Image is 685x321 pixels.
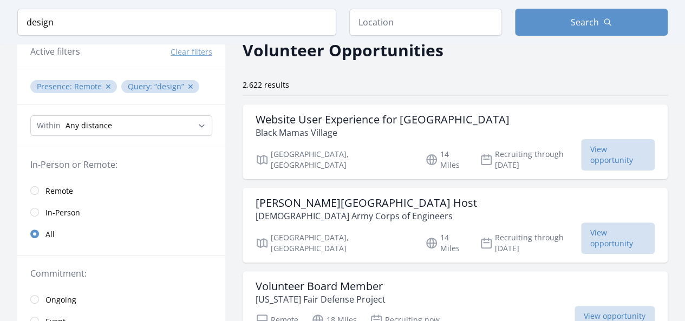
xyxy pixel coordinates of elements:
h3: Volunteer Board Member [256,280,386,293]
p: [US_STATE] Fair Defense Project [256,293,386,306]
p: 14 Miles [425,149,467,171]
legend: In-Person or Remote: [30,158,212,171]
span: View opportunity [581,222,655,254]
p: [GEOGRAPHIC_DATA], [GEOGRAPHIC_DATA] [256,149,412,171]
a: In-Person [17,201,225,223]
p: [GEOGRAPHIC_DATA], [GEOGRAPHIC_DATA] [256,232,412,254]
span: In-Person [45,207,80,218]
button: Clear filters [171,47,212,57]
button: Search [515,9,668,36]
span: Presence : [37,81,74,91]
p: 14 Miles [425,232,467,254]
h3: Website User Experience for [GEOGRAPHIC_DATA] [256,113,510,126]
button: ✕ [187,81,194,92]
a: Ongoing [17,289,225,310]
span: Remote [74,81,102,91]
a: Remote [17,180,225,201]
span: Search [571,16,599,29]
span: View opportunity [581,139,655,171]
span: 2,622 results [243,80,289,90]
h2: Volunteer Opportunities [243,38,443,62]
span: All [45,229,55,240]
a: [PERSON_NAME][GEOGRAPHIC_DATA] Host [DEMOGRAPHIC_DATA] Army Corps of Engineers [GEOGRAPHIC_DATA],... [243,188,668,263]
p: Recruiting through [DATE] [480,149,581,171]
h3: Active filters [30,45,80,58]
span: Query : [128,81,154,91]
q: design [154,81,184,91]
input: Keyword [17,9,336,36]
span: Ongoing [45,294,76,305]
button: ✕ [105,81,112,92]
a: All [17,223,225,245]
h3: [PERSON_NAME][GEOGRAPHIC_DATA] Host [256,196,477,209]
input: Location [349,9,502,36]
p: [DEMOGRAPHIC_DATA] Army Corps of Engineers [256,209,477,222]
p: Recruiting through [DATE] [480,232,581,254]
span: Remote [45,186,73,196]
legend: Commitment: [30,267,212,280]
select: Search Radius [30,115,212,136]
p: Black Mamas Village [256,126,510,139]
a: Website User Experience for [GEOGRAPHIC_DATA] Black Mamas Village [GEOGRAPHIC_DATA], [GEOGRAPHIC_... [243,104,668,179]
